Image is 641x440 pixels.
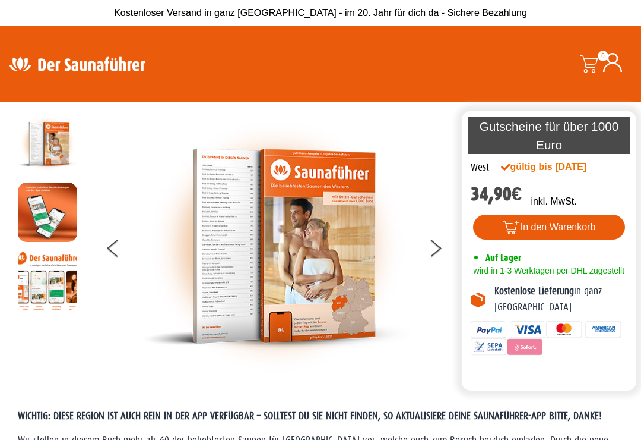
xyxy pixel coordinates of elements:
[471,160,489,175] div: West
[494,284,628,315] p: in ganz [GEOGRAPHIC_DATA]
[494,285,574,297] b: Kostenlose Lieferung
[18,251,77,310] img: Anleitung7tn
[598,51,608,61] span: 0
[18,183,77,242] img: MOCKUP-iPhone_regional
[114,8,527,18] span: Kostenloser Versand in ganz [GEOGRAPHIC_DATA] - im 20. Jahr für dich da - Sichere Bezahlung
[471,266,624,275] span: wird in 1-3 Werktagen per DHL zugestellt
[473,215,626,240] button: In den Warenkorb
[18,114,77,174] img: der-saunafuehrer-2025-west
[501,160,599,174] div: gültig bis [DATE]
[512,183,522,205] span: €
[485,252,521,263] span: Auf Lager
[471,183,522,205] bdi: 34,90
[468,117,631,154] p: Gutscheine für über 1000 Euro
[18,410,602,422] span: WICHTIG: DIESE REGION IST AUCH REIN IN DER APP VERFÜGBAR – SOLLTEST DU SIE NICHT FINDEN, SO AKTUA...
[531,194,576,209] p: inkl. MwSt.
[143,114,410,378] img: der-saunafuehrer-2025-west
